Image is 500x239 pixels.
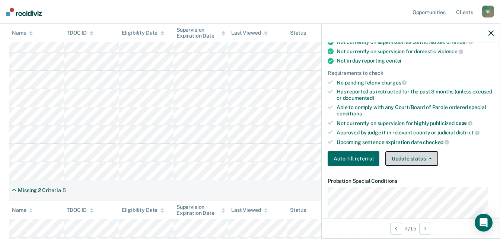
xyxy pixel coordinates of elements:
[423,139,449,145] span: checked
[456,130,480,136] span: district
[18,187,61,194] div: Missing 2 Criteria
[328,70,494,76] div: Requirements to check
[328,151,379,166] button: Auto-fill referral
[386,58,402,64] span: center
[290,30,306,36] div: Status
[337,139,494,146] div: Upcoming sentence expiration date
[290,207,306,213] div: Status
[328,151,382,166] a: Navigate to form link
[12,30,33,36] div: Name
[322,219,500,238] div: 4 / 15
[176,26,225,39] div: Supervision Expiration Date
[337,89,494,101] div: Has reported as instructed for the past 3 months (unless excused or
[385,151,438,166] button: Update status
[231,30,267,36] div: Last Viewed
[122,207,165,213] div: Eligibility Date
[337,111,362,117] span: conditions
[337,58,494,64] div: Not in day reporting
[390,223,402,235] button: Previous Opportunity
[6,8,42,16] img: Recidiviz
[337,104,494,117] div: Able to comply with any Court/Board of Parole ordered special
[382,80,407,86] span: charges
[176,204,225,217] div: Supervision Expiration Date
[475,214,493,232] div: Open Intercom Messenger
[122,30,165,36] div: Eligibility Date
[67,207,93,213] div: TDOC ID
[337,48,494,55] div: Not currently on supervision for domestic
[337,79,494,86] div: No pending felony
[63,187,66,194] div: 5
[437,48,463,54] span: violence
[419,223,431,235] button: Next Opportunity
[67,30,93,36] div: TDOC ID
[446,39,473,45] span: offender
[337,129,494,136] div: Approved by judge if in relevant county or judicial
[328,178,494,184] dt: Probation Special Conditions
[343,95,374,101] span: documented)
[337,120,494,127] div: Not currently on supervision for highly publicized
[482,6,494,17] div: B C
[456,120,472,126] span: case
[12,207,33,213] div: Name
[231,207,267,213] div: Last Viewed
